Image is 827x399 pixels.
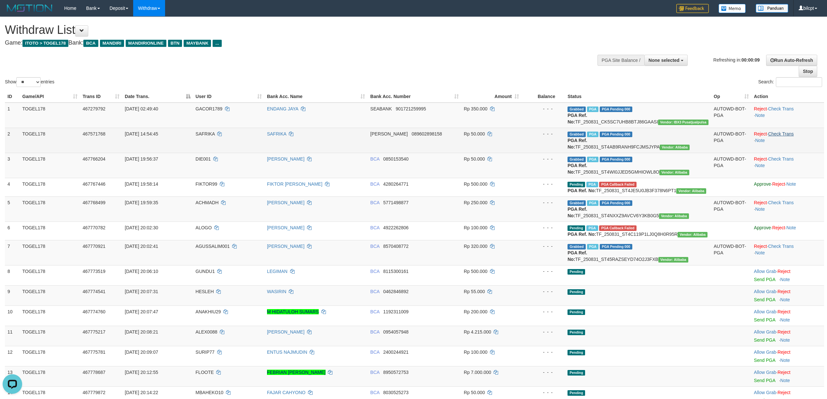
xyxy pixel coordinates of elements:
[20,285,80,306] td: TOGEL178
[464,289,485,294] span: Rp 55.000
[711,196,751,221] td: AUTOWD-BOT-PGA
[778,289,791,294] a: Reject
[568,269,585,275] span: Pending
[20,346,80,366] td: TOGEL178
[83,349,105,355] span: 467775781
[524,199,563,206] div: - - -
[524,369,563,376] div: - - -
[711,128,751,153] td: AUTOWD-BOT-PGA
[587,132,598,137] span: Marked by bilcs1
[83,244,105,249] span: 467770921
[755,138,765,143] a: Note
[267,106,298,111] a: ENDANG JAYA
[196,225,212,230] span: ALOGO
[267,131,286,136] a: SAFRIKA
[383,289,409,294] span: Copy 0462846892 to clipboard
[524,243,563,249] div: - - -
[196,309,221,314] span: ANAKHIU29
[751,240,824,265] td: · ·
[5,196,20,221] td: 5
[122,91,193,103] th: Date Trans.: activate to sort column descending
[370,156,379,162] span: BCA
[196,390,224,395] span: MBAHEKO10
[5,178,20,196] td: 4
[125,370,158,375] span: [DATE] 20:12:55
[587,244,598,249] span: Marked by bilcs1
[20,326,80,346] td: TOGEL178
[754,337,775,343] a: Send PGA
[3,3,22,22] button: Open LiveChat chat widget
[196,181,217,187] span: FIKTOR99
[768,106,794,111] a: Check Trans
[568,207,587,218] b: PGA Ref. No:
[768,200,794,205] a: Check Trans
[125,289,158,294] span: [DATE] 20:07:31
[754,131,767,136] a: Reject
[786,181,796,187] a: Note
[568,289,585,295] span: Pending
[196,349,215,355] span: SURIP77
[370,309,379,314] span: BCA
[5,366,20,386] td: 13
[396,106,426,111] span: Copy 901721259995 to clipboard
[196,269,215,274] span: GUNDU1
[125,156,158,162] span: [DATE] 19:56:37
[83,156,105,162] span: 467766204
[20,91,80,103] th: Game/API: activate to sort column ascending
[264,91,368,103] th: Bank Acc. Name: activate to sort column ascending
[751,265,824,285] td: ·
[568,107,586,112] span: Grabbed
[599,225,636,231] span: PGA Error
[20,221,80,240] td: TOGEL178
[568,309,585,315] span: Pending
[20,128,80,153] td: TOGEL178
[524,224,563,231] div: - - -
[461,91,522,103] th: Amount: activate to sort column ascending
[754,200,767,205] a: Reject
[676,188,706,194] span: Vendor URL: https://settle4.1velocity.biz
[751,91,824,103] th: Action
[568,330,585,335] span: Pending
[754,329,776,335] a: Allow Grab
[383,269,409,274] span: Copy 8115300161 to clipboard
[464,390,485,395] span: Rp 50.000
[20,196,80,221] td: TOGEL178
[754,269,778,274] span: ·
[464,349,487,355] span: Rp 100.000
[524,308,563,315] div: - - -
[754,370,778,375] span: ·
[5,103,20,128] td: 1
[600,132,632,137] span: PGA Pending
[83,225,105,230] span: 467770782
[412,131,442,136] span: Copy 089602898158 to clipboard
[5,128,20,153] td: 2
[267,390,305,395] a: FAJAR CAHYONO
[83,40,98,47] span: BCA
[16,77,41,87] select: Showentries
[5,23,545,36] h1: Withdraw List
[196,370,214,375] span: FLOOTE
[5,306,20,326] td: 10
[370,390,379,395] span: BCA
[754,106,767,111] a: Reject
[5,40,545,46] h4: Game: Bank:
[524,156,563,162] div: - - -
[370,289,379,294] span: BCA
[125,181,158,187] span: [DATE] 19:58:14
[658,257,688,263] span: Vendor URL: https://settle4.1velocity.biz
[125,329,158,335] span: [DATE] 20:08:21
[5,221,20,240] td: 6
[751,128,824,153] td: · ·
[20,240,80,265] td: TOGEL178
[711,91,751,103] th: Op: activate to sort column ascending
[524,106,563,112] div: - - -
[600,107,632,112] span: PGA Pending
[719,4,746,13] img: Button%20Memo.svg
[755,113,765,118] a: Note
[80,91,122,103] th: Trans ID: activate to sort column ascending
[711,240,751,265] td: AUTOWD-BOT-PGA
[711,103,751,128] td: AUTOWD-BOT-PGA
[524,329,563,335] div: - - -
[754,156,767,162] a: Reject
[780,317,790,322] a: Note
